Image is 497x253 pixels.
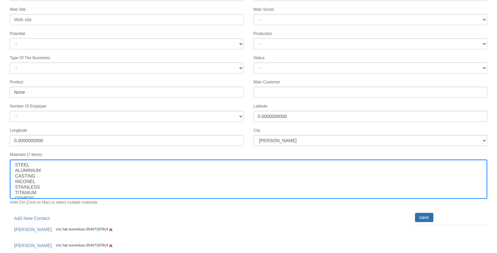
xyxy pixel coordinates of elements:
label: Longitude [10,128,27,133]
a: Add New Contact [10,213,54,224]
option: STEEL [14,162,483,168]
label: Number Of Employer [10,104,47,109]
option: CASTING [14,173,483,179]
a: [PERSON_NAME] [10,240,56,251]
option: INCONEL [14,179,483,184]
option: ALUMINIUM [14,168,483,173]
label: Production [254,31,272,37]
option: OTHERS [14,195,483,201]
div: cnc hat sorumlusu 05447187814 [10,224,406,235]
label: Latitude [254,104,268,109]
label: Product [10,79,23,85]
label: Web Site [10,7,25,12]
label: City [254,128,260,133]
label: Status [254,55,265,61]
label: Main Sector [254,7,274,12]
label: Main Customer [254,79,280,85]
img: Edit [108,243,113,248]
input: save [415,213,433,222]
label: Type Of The Bussiness [10,55,50,61]
img: Edit [108,227,113,232]
input: Web site [10,14,244,25]
option: STAINLESS [14,184,483,190]
div: cnc hat sorumlusu 05447187814 [10,240,406,251]
a: [PERSON_NAME] [10,224,56,235]
small: Hold Ctrl (Cmd on Mac) to select multiple materials [10,200,97,205]
label: Potential [10,31,25,37]
option: TITANIUM [14,190,483,195]
label: Materials (7 items) [10,152,42,158]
